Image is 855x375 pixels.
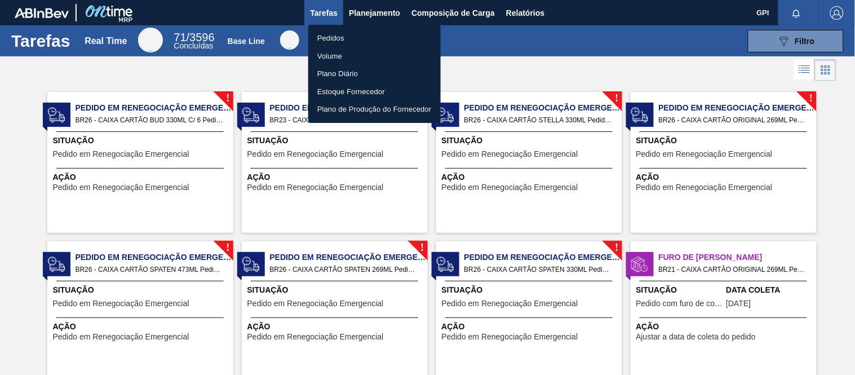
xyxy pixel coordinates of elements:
a: Plano Diário [308,65,441,83]
a: Plano de Produção do Fornecedor [308,100,441,118]
a: Estoque Fornecedor [308,83,441,101]
a: Volume [308,47,441,65]
a: Pedidos [308,29,441,47]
